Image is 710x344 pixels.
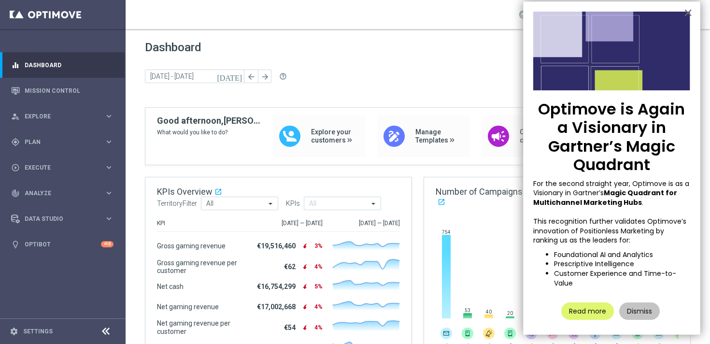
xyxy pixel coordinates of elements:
p: This recognition further validates Optimove’s innovation of Positionless Marketing by ranking us ... [533,217,691,245]
div: Optibot [11,231,114,257]
span: Data Studio [25,216,104,222]
button: Read more [561,302,614,320]
a: Settings [23,329,53,334]
a: Dashboard [25,52,114,78]
i: track_changes [11,189,20,198]
a: Mission Control [25,78,114,103]
i: keyboard_arrow_right [104,188,114,198]
i: keyboard_arrow_right [104,137,114,146]
i: gps_fixed [11,138,20,146]
div: Explore [11,112,104,121]
i: settings [10,327,18,336]
i: keyboard_arrow_right [104,214,114,223]
span: Explore [25,114,104,119]
i: keyboard_arrow_right [104,112,114,121]
span: . [642,198,643,207]
p: Optimove is Again a Visionary in Gartner’s Magic Quadrant [533,100,691,174]
i: person_search [11,112,20,121]
div: +10 [101,241,114,247]
i: lightbulb [11,240,20,249]
a: Optibot [25,231,101,257]
button: Close [683,5,693,20]
div: Analyze [11,189,104,198]
div: Execute [11,163,104,172]
li: Foundational AI and Analytics [554,250,690,260]
i: play_circle_outline [11,163,20,172]
li: Prescriptive Intelligence [554,259,690,269]
i: keyboard_arrow_right [104,163,114,172]
span: Execute [25,165,104,171]
span: For the second straight year, Optimove is as a Visionary in Gartner’s [533,179,691,198]
span: Plan [25,139,104,145]
div: Plan [11,138,104,146]
li: Customer Experience and Time-to-Value [554,269,690,288]
button: Dismiss [619,302,660,320]
i: equalizer [11,61,20,70]
span: Analyze [25,190,104,196]
div: Mission Control [11,78,114,103]
div: Data Studio [11,215,104,223]
strong: Magic Quadrant for Multichannel Marketing Hubs [533,188,679,207]
div: Dashboard [11,52,114,78]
